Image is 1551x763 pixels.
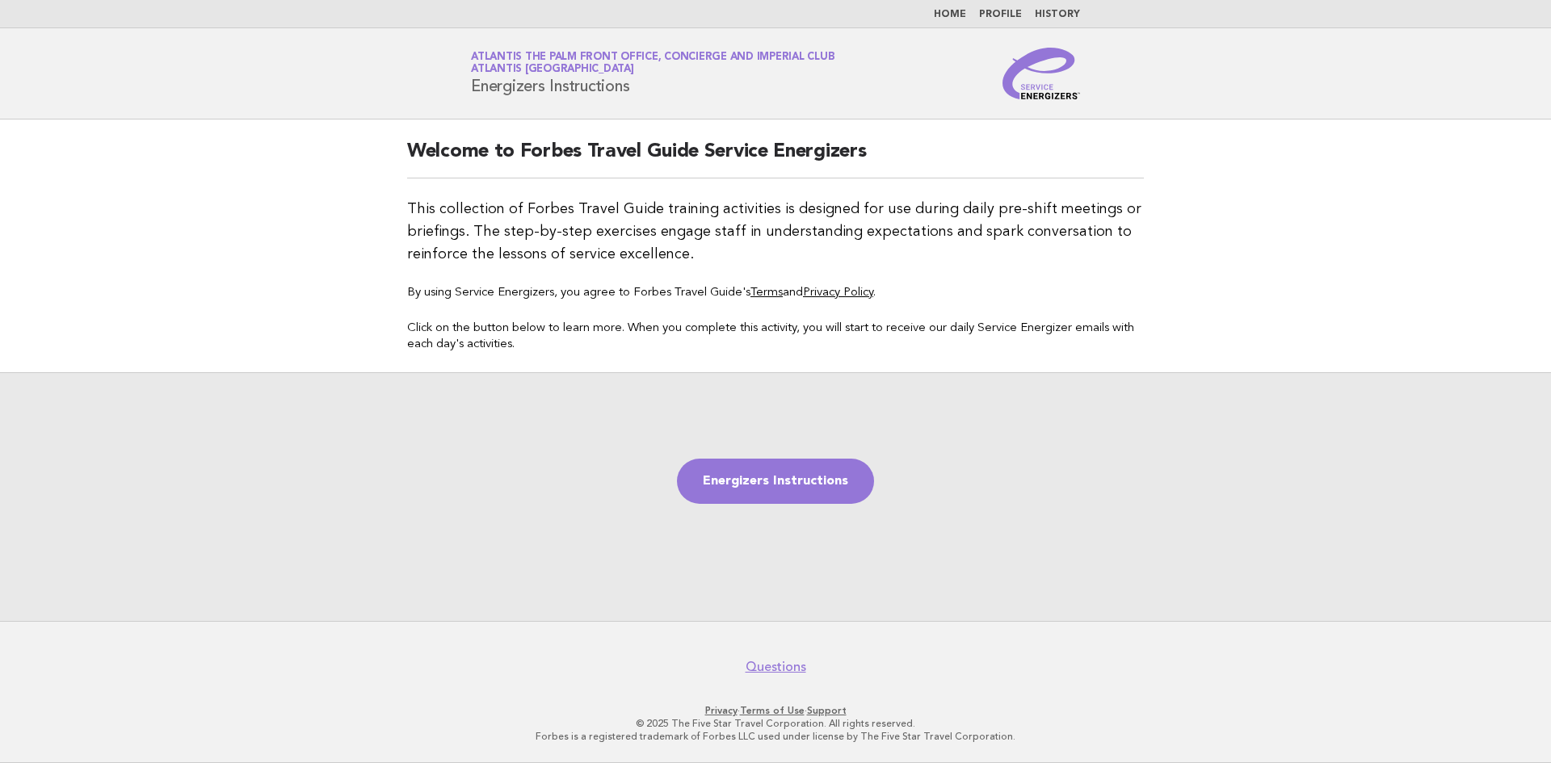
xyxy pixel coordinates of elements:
[677,459,874,504] a: Energizers Instructions
[407,139,1144,178] h2: Welcome to Forbes Travel Guide Service Energizers
[934,10,966,19] a: Home
[740,705,805,716] a: Terms of Use
[281,730,1270,743] p: Forbes is a registered trademark of Forbes LLC used under license by The Five Star Travel Corpora...
[750,287,783,299] a: Terms
[407,285,1144,301] p: By using Service Energizers, you agree to Forbes Travel Guide's and .
[1002,48,1080,99] img: Service Energizers
[471,52,834,94] h1: Energizers Instructions
[407,321,1144,353] p: Click on the button below to learn more. When you complete this activity, you will start to recei...
[803,287,873,299] a: Privacy Policy
[281,717,1270,730] p: © 2025 The Five Star Travel Corporation. All rights reserved.
[807,705,847,716] a: Support
[705,705,738,716] a: Privacy
[471,52,834,74] a: Atlantis The Palm Front Office, Concierge and Imperial ClubAtlantis [GEOGRAPHIC_DATA]
[746,659,806,675] a: Questions
[281,704,1270,717] p: · ·
[1035,10,1080,19] a: History
[979,10,1022,19] a: Profile
[407,198,1144,266] p: This collection of Forbes Travel Guide training activities is designed for use during daily pre-s...
[471,65,634,75] span: Atlantis [GEOGRAPHIC_DATA]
